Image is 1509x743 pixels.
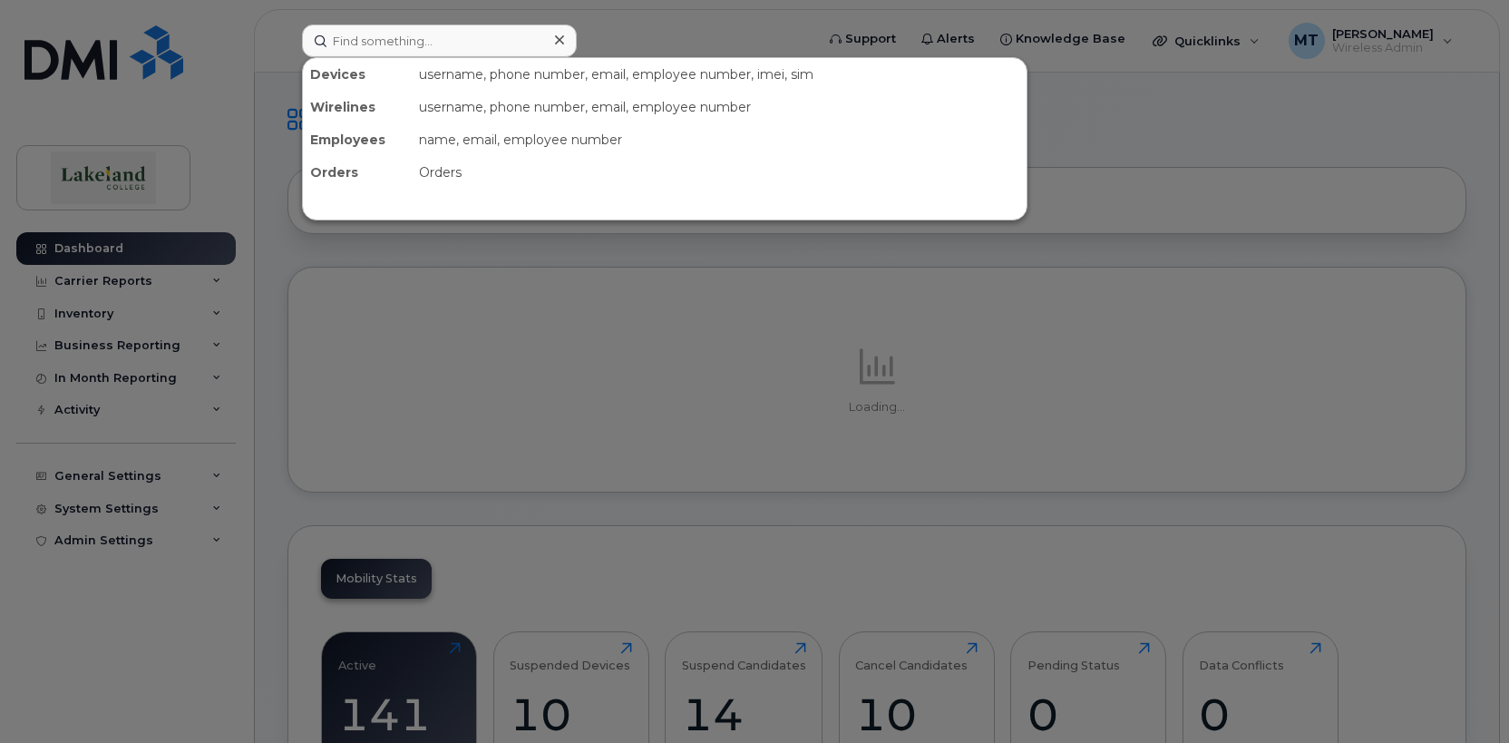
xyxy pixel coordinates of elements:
[412,58,1027,91] div: username, phone number, email, employee number, imei, sim
[303,91,412,123] div: Wirelines
[412,123,1027,156] div: name, email, employee number
[412,156,1027,189] div: Orders
[303,156,412,189] div: Orders
[303,123,412,156] div: Employees
[412,91,1027,123] div: username, phone number, email, employee number
[303,58,412,91] div: Devices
